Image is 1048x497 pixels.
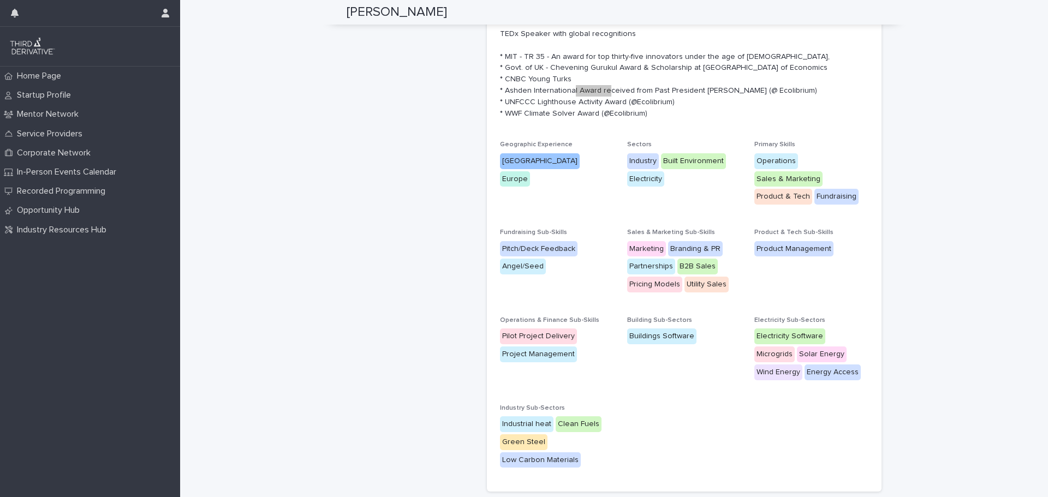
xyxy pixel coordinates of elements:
p: In-Person Events Calendar [13,167,125,177]
div: Clean Fuels [556,416,602,432]
span: Industry Sub-Sectors [500,405,565,411]
div: Energy Access [805,364,861,380]
span: Electricity Sub-Sectors [754,317,825,324]
div: Solar Energy [797,346,847,362]
span: Geographic Experience [500,141,573,148]
p: Home Page [13,71,70,81]
span: Operations & Finance Sub-Skills [500,317,599,324]
span: Fundraising Sub-Skills [500,229,567,236]
div: Electricity Software [754,328,825,344]
div: Marketing [627,241,666,257]
div: Green Steel [500,434,547,450]
div: Fundraising [814,189,859,205]
span: Building Sub-Sectors [627,317,692,324]
div: Industry [627,153,659,169]
div: Operations [754,153,798,169]
p: Opportunity Hub [13,205,88,215]
span: Primary Skills [754,141,795,148]
span: Sales & Marketing Sub-Skills [627,229,715,236]
div: Buildings Software [627,328,696,344]
div: Low Carbon Materials [500,452,581,468]
div: Wind Energy [754,364,802,380]
div: Pilot Project Delivery [500,328,577,344]
img: q0dI35fxT46jIlCv2fcp [9,35,56,57]
div: Partnerships [627,259,675,274]
div: Electricity [627,171,664,187]
div: Utility Sales [684,277,729,292]
div: Angel/Seed [500,259,546,274]
p: Service Providers [13,129,91,139]
div: Product Management [754,241,833,257]
div: B2B Sales [677,259,718,274]
div: Pitch/Deck Feedback [500,241,577,257]
div: [GEOGRAPHIC_DATA] [500,153,580,169]
div: Industrial heat [500,416,553,432]
div: Europe [500,171,530,187]
div: Branding & PR [668,241,723,257]
p: Industry Resources Hub [13,225,115,235]
div: Pricing Models [627,277,682,292]
span: Product & Tech Sub-Skills [754,229,833,236]
p: Corporate Network [13,148,99,158]
div: Microgrids [754,346,795,362]
div: Project Management [500,346,577,362]
p: Mentor Network [13,109,87,119]
h2: [PERSON_NAME] [347,4,447,20]
div: Sales & Marketing [754,171,823,187]
p: Recorded Programming [13,186,114,196]
div: Product & Tech [754,189,812,205]
span: Sectors [627,141,652,148]
p: Startup Profile [13,90,80,100]
div: Built Environment [661,153,726,169]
